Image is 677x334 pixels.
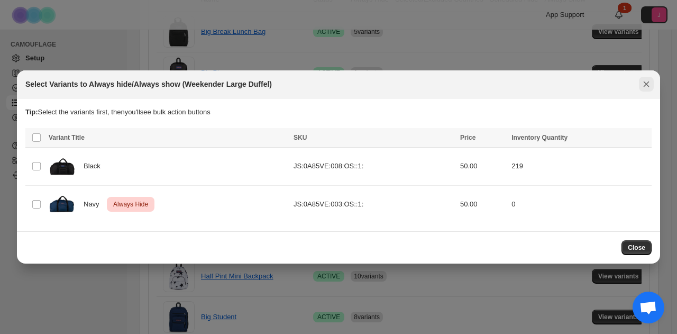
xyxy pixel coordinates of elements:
[25,107,652,118] p: Select the variants first, then you'll see bulk action buttons
[633,292,664,323] div: Open chat
[457,148,508,185] td: 50.00
[84,161,106,171] span: Black
[25,79,272,89] h2: Select Variants to Always hide/Always show (Weekender Large Duffel)
[25,108,38,116] strong: Tip:
[111,198,150,211] span: Always Hide
[457,185,508,223] td: 50.00
[628,243,645,252] span: Close
[511,134,568,141] span: Inventory Quantity
[49,189,75,220] img: JS0A85VE003-FRONT.webp
[49,134,85,141] span: Variant Title
[621,240,652,255] button: Close
[290,185,457,223] td: JS:0A85VE:003:OS::1:
[290,148,457,185] td: JS:0A85VE:008:OS::1:
[49,151,75,182] img: JS0A85VE008-FRONT.webp
[294,134,307,141] span: SKU
[639,77,654,92] button: Close
[508,185,652,223] td: 0
[508,148,652,185] td: 219
[460,134,475,141] span: Price
[84,199,105,210] span: Navy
